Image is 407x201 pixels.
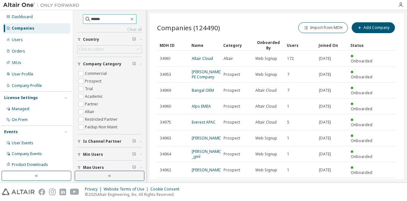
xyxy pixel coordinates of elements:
[83,61,121,67] span: Company Category
[77,27,142,32] a: Clear all
[287,56,294,61] span: 172
[12,162,48,167] div: Product Downloads
[160,152,171,157] span: 34964
[160,56,171,61] span: 34961
[351,74,372,80] span: Onboarded
[77,161,142,175] button: Max Users
[12,140,33,146] div: User Events
[192,167,221,173] a: [PERSON_NAME]
[12,26,34,31] div: Companies
[319,136,331,141] span: [DATE]
[77,134,142,148] button: Is Channel Partner
[85,100,100,108] label: Partner
[83,165,104,170] span: Max Users
[160,40,186,50] div: MDH ID
[85,85,94,93] label: Trial
[319,88,331,93] span: [DATE]
[287,40,314,50] div: Users
[12,49,25,54] div: Orders
[224,168,240,173] span: Prospect
[352,22,395,33] button: Add Company
[70,189,79,195] img: youtube.svg
[287,120,289,125] span: 5
[287,88,289,93] span: 7
[59,189,66,195] img: linkedin.svg
[38,189,45,195] img: facebook.svg
[255,56,277,61] span: Web Signup
[78,46,141,53] div: Click to select
[85,123,119,131] label: Paidup Non Maint
[4,95,38,100] div: License Settings
[351,154,372,159] span: Onboarded
[319,56,331,61] span: [DATE]
[255,88,277,93] span: Altair Cloud
[2,189,35,195] img: altair_logo.svg
[12,117,28,122] div: On Prem
[191,40,218,50] div: Name
[319,168,331,173] span: [DATE]
[150,187,183,192] div: Cookie Consent
[319,104,331,109] span: [DATE]
[351,106,372,111] span: Onboarded
[192,69,221,80] a: [PERSON_NAME] PE Company
[351,122,372,127] span: Onboarded
[287,72,289,77] span: 7
[83,152,103,157] span: Min Users
[255,136,277,141] span: Web Signup
[79,47,104,52] div: Click to select
[255,72,277,77] span: Web Signup
[224,152,240,157] span: Prospect
[85,77,103,85] label: Prospect
[3,2,83,8] img: Altair One
[157,23,220,32] span: Companies (124490)
[192,149,221,159] a: [PERSON_NAME] _gml
[255,40,282,51] div: Onboarded By
[85,116,119,123] label: Restricted Partner
[160,168,171,173] span: 34962
[160,72,171,77] span: 34953
[192,88,214,93] a: Bangal OEM
[351,170,372,175] span: Onboarded
[255,120,277,125] span: Altair Cloud
[319,40,345,50] div: Joined On
[85,93,104,100] label: Academic
[287,168,289,173] span: 1
[224,56,233,61] span: Altair
[160,104,171,109] span: 34960
[223,40,250,50] div: Category
[224,136,240,141] span: Prospect
[132,165,136,170] span: Clear filter
[77,32,142,47] button: Country
[224,88,240,93] span: Prospect
[12,151,42,156] div: Company Events
[319,120,331,125] span: [DATE]
[351,90,372,96] span: Onboarded
[160,88,171,93] span: 34969
[224,104,240,109] span: Prospect
[298,22,348,33] button: Import from MDH
[132,152,136,157] span: Clear filter
[104,187,150,192] div: Website Terms of Use
[4,129,18,134] div: Events
[287,104,289,109] span: 1
[132,37,136,42] span: Clear filter
[255,152,277,157] span: Web Signup
[85,70,108,77] label: Commercial
[192,135,221,141] a: [PERSON_NAME]
[132,61,136,67] span: Clear filter
[287,136,289,141] span: 1
[12,83,42,88] div: Company Profile
[49,189,56,195] img: instagram.svg
[83,37,99,42] span: Country
[132,139,136,144] span: Clear filter
[12,72,33,77] div: User Profile
[351,58,372,64] span: Onboarded
[85,192,183,197] p: © 2025 Altair Engineering, Inc. All Rights Reserved.
[160,120,171,125] span: 34975
[319,72,331,77] span: [DATE]
[350,40,377,50] div: Status
[12,37,23,42] div: Users
[351,138,372,143] span: Onboarded
[287,152,289,157] span: 1
[160,136,171,141] span: 34963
